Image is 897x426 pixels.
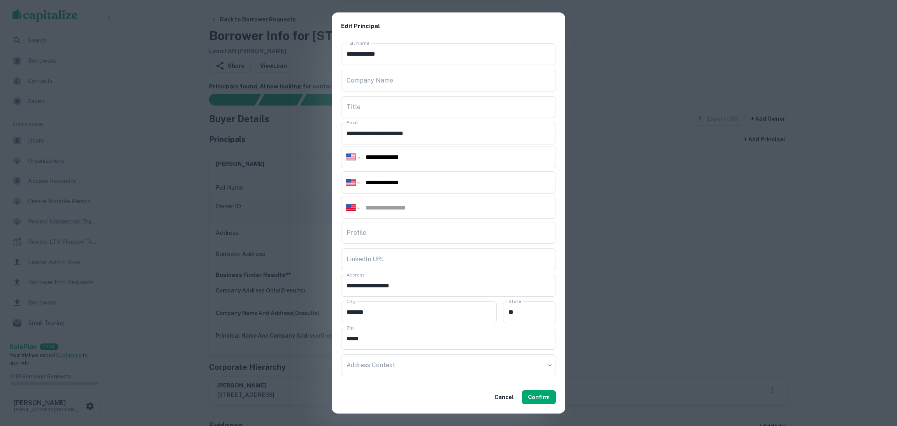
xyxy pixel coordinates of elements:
[341,354,556,376] div: ​
[346,40,369,46] label: Full Name
[346,298,355,305] label: City
[522,390,556,404] button: Confirm
[332,12,565,40] h2: Edit Principal
[346,119,359,126] label: Email
[346,324,354,331] label: Zip
[346,271,364,278] label: Address
[858,364,897,401] iframe: Chat Widget
[491,390,517,404] button: Cancel
[508,298,521,305] label: State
